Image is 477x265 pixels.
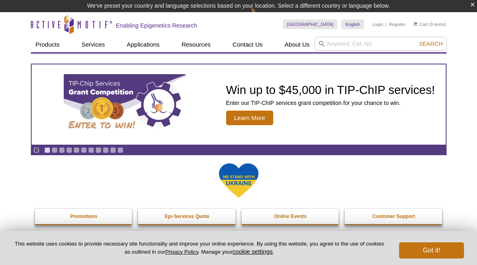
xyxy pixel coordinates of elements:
li: | [386,19,387,29]
a: Toggle autoplay [33,147,39,153]
a: Go to slide 5 [73,147,80,153]
a: Contact Us [228,37,268,52]
a: Products [31,37,65,52]
strong: Epi-Services Quote [165,214,209,219]
a: English [341,19,364,29]
a: Login [372,21,383,27]
a: Go to slide 9 [103,147,109,153]
img: TIP-ChIP Services Grant Competition [64,74,186,135]
a: Go to slide 1 [44,147,50,153]
button: Search [417,40,445,47]
li: (0 items) [414,19,447,29]
a: Go to slide 3 [59,147,65,153]
button: Got it! [399,242,464,259]
a: Promotions [35,209,133,224]
a: [GEOGRAPHIC_DATA] [283,19,338,29]
a: Go to slide 8 [95,147,101,153]
a: Epi-Services Quote [138,209,236,224]
a: Online Events [242,209,340,224]
img: We Stand With Ukraine [218,162,259,199]
a: Services [77,37,110,52]
article: TIP-ChIP Services Grant Competition [32,64,446,145]
a: Cart [414,21,428,27]
strong: Customer Support [372,214,415,219]
strong: Promotions [70,214,97,219]
a: Go to slide 2 [52,147,58,153]
input: Keyword, Cat. No. [315,37,447,51]
img: Change Here [250,6,272,25]
p: Enter our TIP-ChIP services grant competition for your chance to win. [226,99,435,107]
h2: Win up to $45,000 in TIP-ChIP services! [226,84,435,96]
a: Resources [177,37,216,52]
a: Go to slide 6 [81,147,87,153]
a: Privacy Policy [165,249,198,255]
strong: Online Events [274,214,306,219]
a: Go to slide 7 [88,147,94,153]
a: About Us [280,37,315,52]
span: Search [419,41,442,47]
p: This website uses cookies to provide necessary site functionality and improve your online experie... [13,240,386,256]
a: Go to slide 10 [110,147,116,153]
a: Applications [122,37,164,52]
h2: Enabling Epigenetics Research [116,22,197,29]
a: Customer Support [345,209,443,224]
a: Go to slide 11 [117,147,123,153]
a: Register [389,21,406,27]
a: Go to slide 4 [66,147,72,153]
span: Learn More [226,111,274,125]
button: cookie settings [233,248,273,255]
a: TIP-ChIP Services Grant Competition Win up to $45,000 in TIP-ChIP services! Enter our TIP-ChIP se... [32,64,446,145]
img: Your Cart [414,22,417,26]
